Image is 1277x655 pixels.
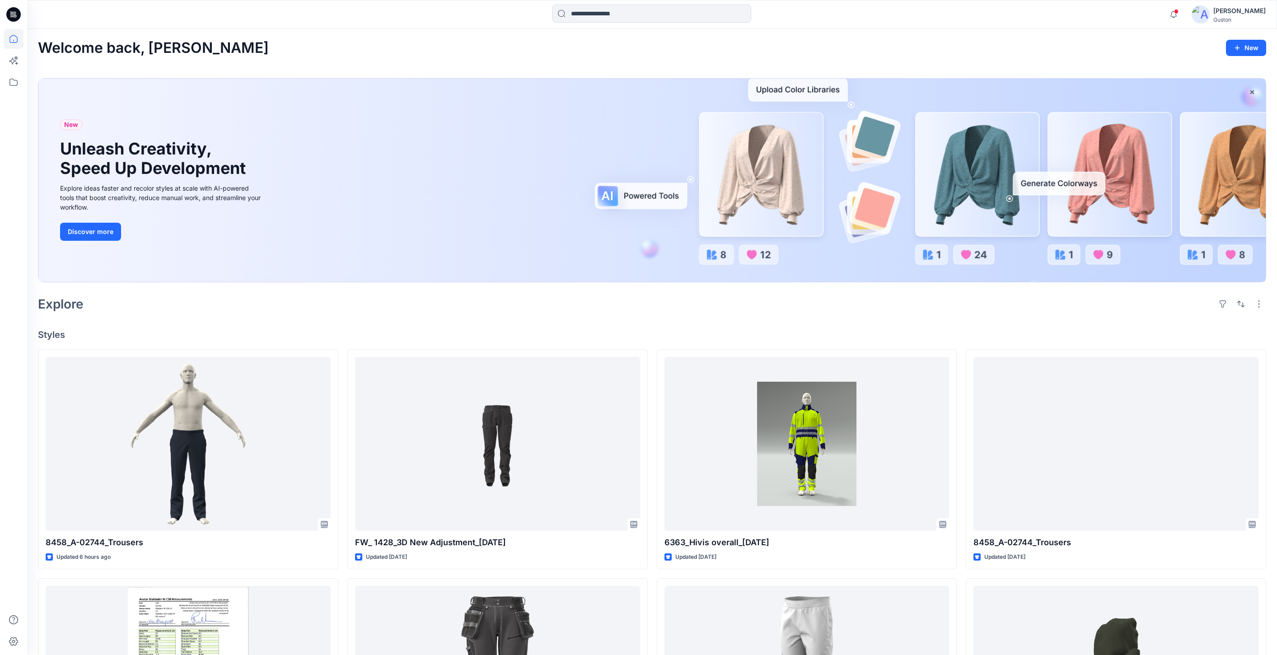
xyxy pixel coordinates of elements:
[46,357,331,531] a: 8458_A-02744_Trousers
[355,536,640,549] p: FW_ 1428_3D New Adjustment_[DATE]
[60,183,263,212] div: Explore ideas faster and recolor styles at scale with AI-powered tools that boost creativity, red...
[46,536,331,549] p: 8458_A-02744_Trousers
[355,357,640,531] a: FW_ 1428_3D New Adjustment_09-09-2025
[973,357,1258,531] a: 8458_A-02744_Trousers
[984,552,1025,562] p: Updated [DATE]
[60,223,121,241] button: Discover more
[1192,5,1210,23] img: avatar
[38,40,269,56] h2: Welcome back, [PERSON_NAME]
[366,552,407,562] p: Updated [DATE]
[38,329,1266,340] h4: Styles
[64,119,78,130] span: New
[1213,5,1266,16] div: [PERSON_NAME]
[664,357,950,531] a: 6363_Hivis overall_01-09-2025
[56,552,111,562] p: Updated 6 hours ago
[38,297,84,311] h2: Explore
[1226,40,1266,56] button: New
[1213,16,1266,23] div: Guston
[60,139,250,178] h1: Unleash Creativity, Speed Up Development
[675,552,716,562] p: Updated [DATE]
[60,223,263,241] a: Discover more
[664,536,950,549] p: 6363_Hivis overall_[DATE]
[973,536,1258,549] p: 8458_A-02744_Trousers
